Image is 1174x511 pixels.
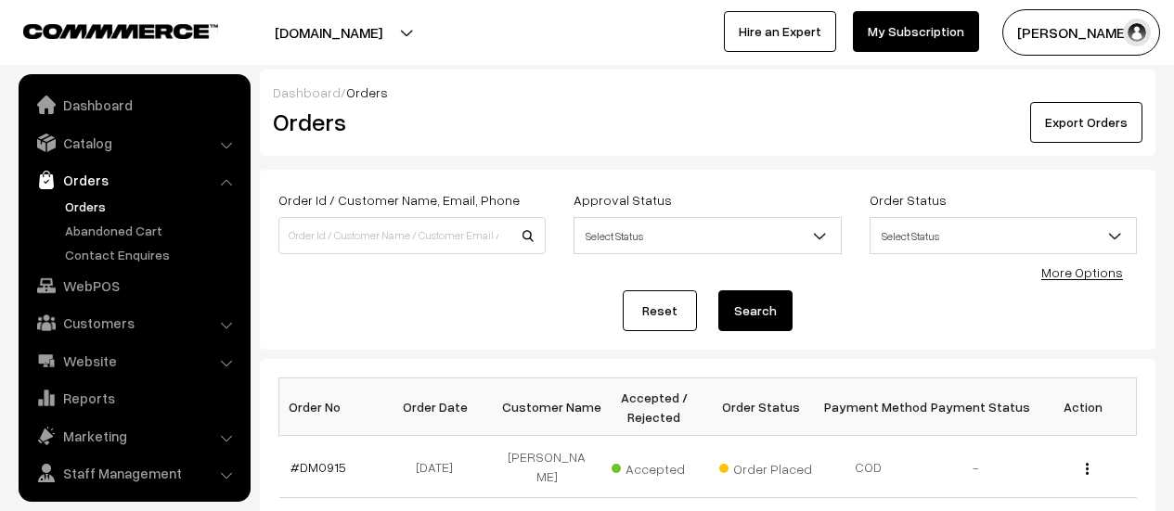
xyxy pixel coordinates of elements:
h2: Orders [273,108,544,136]
th: Order Date [386,378,494,436]
button: [PERSON_NAME] [1002,9,1160,56]
button: Search [718,290,793,331]
td: [DATE] [386,436,494,498]
th: Customer Name [494,378,601,436]
td: COD [815,436,922,498]
th: Payment Method [815,378,922,436]
a: Reports [23,381,244,415]
label: Order Id / Customer Name, Email, Phone [278,190,520,210]
span: Orders [346,84,388,100]
a: COMMMERCE [23,19,186,41]
img: COMMMERCE [23,24,218,38]
a: Catalog [23,126,244,160]
a: WebPOS [23,269,244,302]
input: Order Id / Customer Name / Customer Email / Customer Phone [278,217,546,254]
th: Order No [279,378,387,436]
span: Accepted [612,454,704,479]
a: #DM0915 [290,459,346,475]
a: Dashboard [23,88,244,121]
button: [DOMAIN_NAME] [210,9,447,56]
a: Customers [23,306,244,339]
label: Approval Status [574,190,672,210]
a: Reset [623,290,697,331]
td: [PERSON_NAME] [494,436,601,498]
div: / [273,83,1142,102]
th: Order Status [708,378,816,436]
span: Select Status [871,220,1136,252]
span: Select Status [574,220,840,252]
span: Select Status [574,217,841,254]
a: More Options [1041,264,1123,280]
a: Hire an Expert [724,11,836,52]
button: Export Orders [1030,102,1142,143]
a: Staff Management [23,456,244,490]
a: Dashboard [273,84,341,100]
a: My Subscription [853,11,979,52]
a: Website [23,344,244,377]
a: Contact Enquires [60,245,244,264]
label: Order Status [870,190,947,210]
td: - [922,436,1030,498]
a: Abandoned Cart [60,221,244,240]
img: user [1123,19,1151,46]
th: Action [1029,378,1137,436]
a: Orders [60,197,244,216]
span: Order Placed [719,454,812,479]
span: Select Status [870,217,1137,254]
th: Accepted / Rejected [600,378,708,436]
img: Menu [1086,463,1089,475]
th: Payment Status [922,378,1030,436]
a: Marketing [23,419,244,453]
a: Orders [23,163,244,197]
